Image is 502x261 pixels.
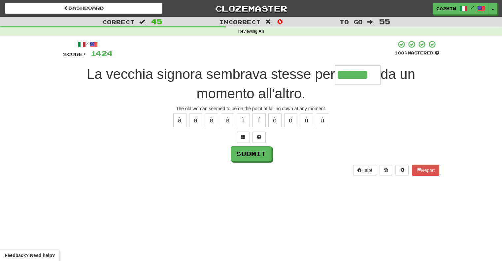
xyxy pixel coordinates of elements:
div: The old woman seemed to be on the point of falling down at any moment. [63,105,439,112]
button: í [252,113,266,127]
span: Correct [102,18,135,25]
button: ó [284,113,297,127]
button: ú [316,113,329,127]
span: 1424 [91,49,113,57]
span: : [139,19,147,25]
button: Switch sentence to multiple choice alt+p [237,132,250,143]
button: ì [237,113,250,127]
span: : [265,19,273,25]
span: c02min [436,6,456,12]
button: Single letter hint - you only get 1 per sentence and score half the points! alt+h [252,132,266,143]
span: 0 [277,17,283,25]
button: Report [412,165,439,176]
button: é [221,113,234,127]
div: Mastered [394,50,439,56]
span: : [367,19,375,25]
button: á [189,113,202,127]
span: La vecchia signora sembrava stesse per [87,66,335,82]
button: Round history (alt+y) [380,165,392,176]
button: Help! [353,165,377,176]
button: è [205,113,218,127]
a: Clozemaster [172,3,330,14]
span: da un momento all'altro. [196,66,415,101]
strong: All [258,29,264,34]
a: Dashboard [5,3,162,14]
span: 55 [379,17,390,25]
span: Incorrect [219,18,261,25]
a: c02min / [433,3,489,15]
span: / [471,5,474,10]
button: à [173,113,186,127]
span: 100 % [394,50,408,55]
span: 45 [151,17,162,25]
button: ò [268,113,282,127]
button: Submit [231,146,272,161]
span: To go [340,18,363,25]
span: Open feedback widget [5,252,55,259]
div: / [63,40,113,49]
span: Score: [63,51,87,57]
button: ù [300,113,313,127]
